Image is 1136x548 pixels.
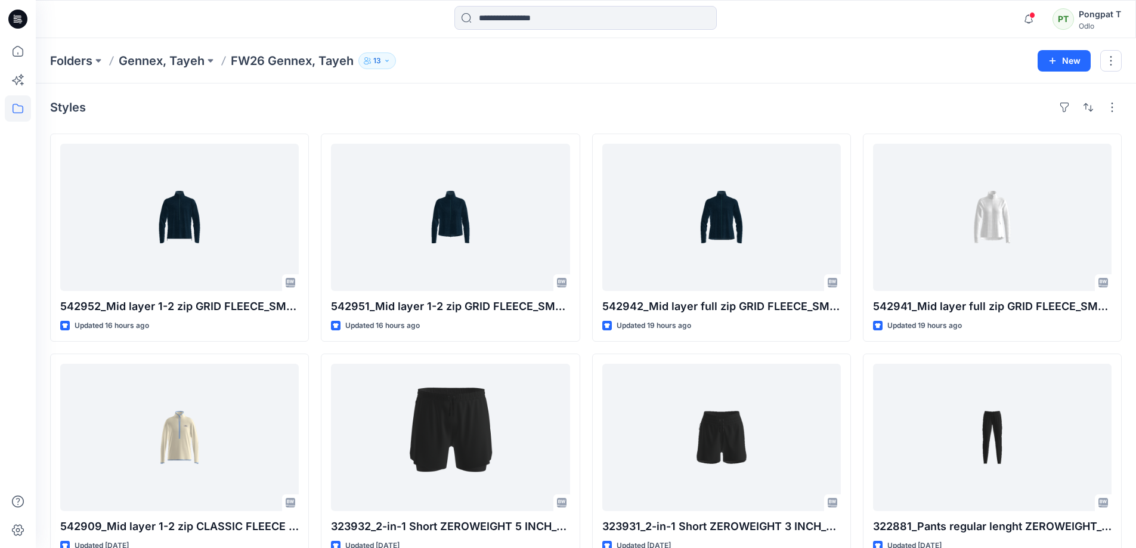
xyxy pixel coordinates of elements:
p: Updated 16 hours ago [75,320,149,332]
p: 13 [373,54,381,67]
button: New [1038,50,1091,72]
p: 542909_Mid layer 1-2 zip CLASSIC FLEECE KIDS_SMS_3D [60,518,299,535]
p: Updated 19 hours ago [887,320,962,332]
div: Pongpat T [1079,7,1121,21]
p: 323931_2-in-1 Short ZEROWEIGHT 3 INCH_SMS_3D [602,518,841,535]
a: 322881_Pants regular lenght ZEROWEIGHT_SMS_3D [873,364,1112,511]
a: 542942_Mid layer full zip GRID FLEECE_SMS_3D [602,144,841,291]
a: Gennex, Tayeh [119,52,205,69]
p: 542942_Mid layer full zip GRID FLEECE_SMS_3D [602,298,841,315]
p: FW26 Gennex, Tayeh [231,52,354,69]
p: 542951_Mid layer 1-2 zip GRID FLEECE_SMS_3D [331,298,569,315]
a: 542909_Mid layer 1-2 zip CLASSIC FLEECE KIDS_SMS_3D [60,364,299,511]
p: 542952_Mid layer 1-2 zip GRID FLEECE_SMS_3D [60,298,299,315]
button: 13 [358,52,396,69]
a: 542941_Mid layer full zip GRID FLEECE_SMS_3D [873,144,1112,291]
p: Updated 19 hours ago [617,320,691,332]
p: 322881_Pants regular lenght ZEROWEIGHT_SMS_3D [873,518,1112,535]
p: Updated 16 hours ago [345,320,420,332]
a: 542952_Mid layer 1-2 zip GRID FLEECE_SMS_3D [60,144,299,291]
h4: Styles [50,100,86,114]
p: 323932_2-in-1 Short ZEROWEIGHT 5 INCH_SMS_3D [331,518,569,535]
p: 542941_Mid layer full zip GRID FLEECE_SMS_3D [873,298,1112,315]
div: PT [1053,8,1074,30]
a: Folders [50,52,92,69]
div: Odlo [1079,21,1121,30]
a: 323931_2-in-1 Short ZEROWEIGHT 3 INCH_SMS_3D [602,364,841,511]
a: 542951_Mid layer 1-2 zip GRID FLEECE_SMS_3D [331,144,569,291]
a: 323932_2-in-1 Short ZEROWEIGHT 5 INCH_SMS_3D [331,364,569,511]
